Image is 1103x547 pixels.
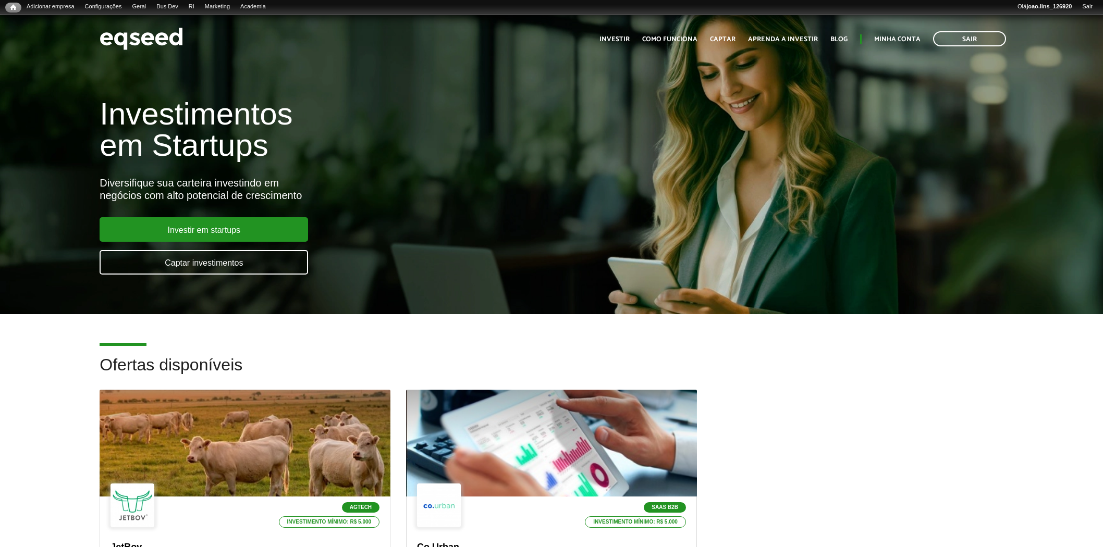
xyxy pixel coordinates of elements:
a: Minha conta [874,36,921,43]
h2: Ofertas disponíveis [100,356,1003,390]
a: Academia [235,3,271,11]
strong: joao.lins_126920 [1026,3,1072,9]
a: Captar investimentos [100,250,308,275]
img: EqSeed [100,25,183,53]
a: RI [183,3,200,11]
p: Investimento mínimo: R$ 5.000 [585,516,686,528]
span: Início [10,4,16,11]
p: Investimento mínimo: R$ 5.000 [279,516,380,528]
a: Adicionar empresa [21,3,80,11]
a: Captar [710,36,736,43]
p: SaaS B2B [644,502,686,513]
a: Blog [830,36,848,43]
p: Agtech [342,502,379,513]
a: Investir em startups [100,217,308,242]
a: Investir [599,36,630,43]
div: Diversifique sua carteira investindo em negócios com alto potencial de crescimento [100,177,635,202]
h1: Investimentos em Startups [100,98,635,161]
a: Sair [933,31,1006,46]
a: Configurações [80,3,127,11]
a: Aprenda a investir [748,36,818,43]
a: Como funciona [642,36,697,43]
a: Bus Dev [151,3,183,11]
a: Sair [1077,3,1098,11]
a: Geral [127,3,151,11]
a: Marketing [200,3,235,11]
a: Olájoao.lins_126920 [1012,3,1077,11]
a: Início [5,3,21,13]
